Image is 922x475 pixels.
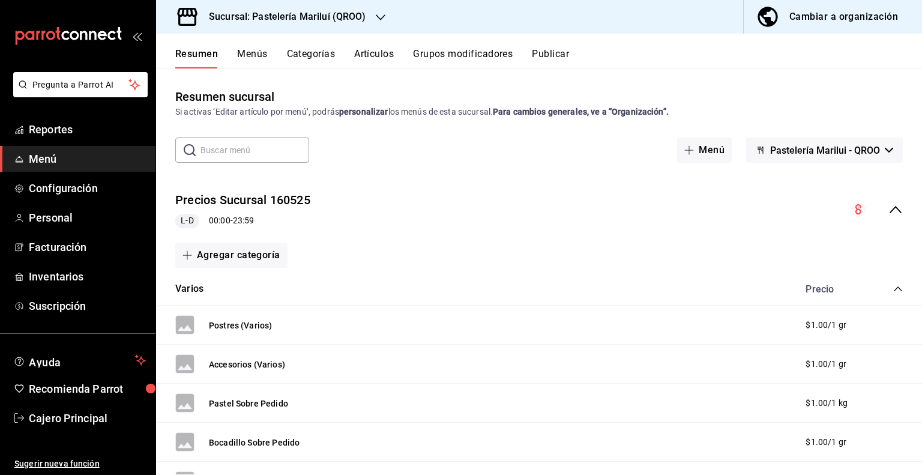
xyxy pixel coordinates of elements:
[13,72,148,97] button: Pregunta a Parrot AI
[806,436,828,449] span: $1.00
[806,319,828,331] span: $1.00
[175,243,288,268] button: Agregar categoría
[339,107,388,116] strong: personalizar
[828,436,846,449] div: / 1 gr
[29,151,146,167] span: Menú
[29,210,146,226] span: Personal
[828,319,846,331] div: / 1 gr
[200,138,309,162] input: Buscar menú
[175,282,203,296] button: Varios
[209,398,288,410] button: Pastel Sobre Pedido
[156,182,922,238] div: collapse-menu-row
[29,381,146,397] span: Recomienda Parrot
[209,319,272,331] button: Postres (Varios)
[532,48,569,68] button: Publicar
[29,121,146,138] span: Reportes
[29,298,146,314] span: Suscripción
[32,79,129,91] span: Pregunta a Parrot AI
[794,283,870,295] div: Precio
[8,87,148,100] a: Pregunta a Parrot AI
[132,31,142,41] button: open_drawer_menu
[199,10,366,24] h3: Sucursal: Pastelería Mariluí (QROO)
[29,353,130,368] span: Ayuda
[175,106,903,118] div: Si activas ‘Editar artículo por menú’, podrás los menús de esta sucursal.
[287,48,336,68] button: Categorías
[175,88,274,106] div: Resumen sucursal
[493,107,669,116] strong: Para cambios generales, ve a “Organización”.
[413,48,513,68] button: Grupos modificadores
[806,397,828,410] span: $1.00
[176,214,198,227] span: L-D
[828,397,848,410] div: / 1 kg
[209,359,285,371] button: Accesorios (Varios)
[14,458,146,470] span: Sugerir nueva función
[354,48,394,68] button: Artículos
[29,410,146,426] span: Cajero Principal
[29,180,146,196] span: Configuración
[29,268,146,285] span: Inventarios
[237,48,267,68] button: Menús
[175,48,922,68] div: navigation tabs
[175,48,218,68] button: Resumen
[29,239,146,255] span: Facturación
[175,214,310,228] div: 00:00 - 23:59
[209,437,300,449] button: Bocadillo Sobre Pedido
[828,358,846,371] div: / 1 gr
[175,192,310,209] button: Precios Sucursal 160525
[893,284,903,294] button: collapse-category-row
[806,358,828,371] span: $1.00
